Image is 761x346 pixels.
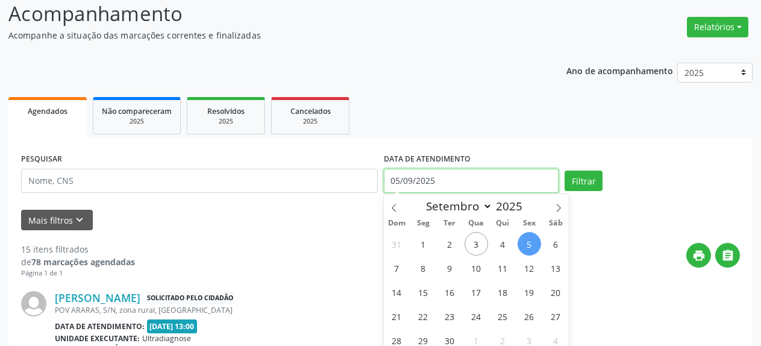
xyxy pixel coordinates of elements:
span: Setembro 24, 2025 [465,304,488,328]
button: Filtrar [565,171,603,191]
button:  [715,243,740,268]
span: Setembro 22, 2025 [412,304,435,328]
button: Relatórios [687,17,748,37]
span: Setembro 11, 2025 [491,256,515,280]
span: Setembro 1, 2025 [412,232,435,256]
span: Setembro 12, 2025 [518,256,541,280]
span: Setembro 10, 2025 [465,256,488,280]
strong: 78 marcações agendadas [31,256,135,268]
div: 2025 [102,117,172,126]
span: Setembro 23, 2025 [438,304,462,328]
label: PESQUISAR [21,150,62,169]
div: de [21,256,135,268]
span: Setembro 21, 2025 [385,304,409,328]
span: Qua [463,219,489,227]
span: Não compareceram [102,106,172,116]
div: Página 1 de 1 [21,268,135,278]
span: Setembro 5, 2025 [518,232,541,256]
span: Setembro 9, 2025 [438,256,462,280]
i:  [721,249,734,262]
select: Month [421,198,493,215]
span: Agosto 31, 2025 [385,232,409,256]
input: Selecione um intervalo [384,169,559,193]
span: Setembro 19, 2025 [518,280,541,304]
button: print [686,243,711,268]
span: Ter [436,219,463,227]
div: POV ARARAS, S/N, zona rural, [GEOGRAPHIC_DATA] [55,305,559,315]
div: 2025 [280,117,340,126]
span: Setembro 8, 2025 [412,256,435,280]
input: Year [492,198,532,214]
span: Setembro 13, 2025 [544,256,568,280]
p: Ano de acompanhamento [566,63,673,78]
span: Setembro 26, 2025 [518,304,541,328]
span: Solicitado pelo cidadão [145,292,236,304]
span: Setembro 2, 2025 [438,232,462,256]
span: Setembro 25, 2025 [491,304,515,328]
span: Setembro 17, 2025 [465,280,488,304]
input: Nome, CNS [21,169,378,193]
span: Resolvidos [207,106,245,116]
span: Setembro 3, 2025 [465,232,488,256]
span: Sex [516,219,542,227]
span: Setembro 27, 2025 [544,304,568,328]
div: 15 itens filtrados [21,243,135,256]
button: Mais filtroskeyboard_arrow_down [21,210,93,231]
a: [PERSON_NAME] [55,291,140,304]
span: Setembro 6, 2025 [544,232,568,256]
i: keyboard_arrow_down [73,213,86,227]
span: Setembro 18, 2025 [491,280,515,304]
span: Qui [489,219,516,227]
span: Agendados [28,106,67,116]
span: Setembro 15, 2025 [412,280,435,304]
b: Data de atendimento: [55,321,145,332]
b: Unidade executante: [55,333,140,344]
span: Setembro 4, 2025 [491,232,515,256]
i: print [692,249,706,262]
p: Acompanhe a situação das marcações correntes e finalizadas [8,29,530,42]
span: Sáb [542,219,569,227]
span: Seg [410,219,436,227]
span: Setembro 7, 2025 [385,256,409,280]
span: Cancelados [290,106,331,116]
label: DATA DE ATENDIMENTO [384,150,471,169]
span: [DATE] 13:00 [147,319,198,333]
span: Setembro 16, 2025 [438,280,462,304]
span: Ultradiagnose [142,333,191,344]
span: Setembro 14, 2025 [385,280,409,304]
div: 2025 [196,117,256,126]
span: Setembro 20, 2025 [544,280,568,304]
span: Dom [384,219,410,227]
